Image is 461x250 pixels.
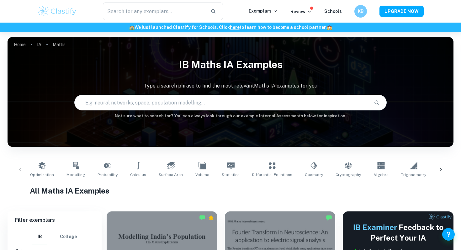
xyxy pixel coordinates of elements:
[222,172,240,178] span: Statistics
[290,8,312,15] p: Review
[66,172,85,178] span: Modelling
[1,24,460,31] h6: We just launched Clastify for Schools. Click to learn how to become a school partner.
[401,172,426,178] span: Trigonometry
[60,229,77,244] button: College
[230,25,240,30] a: here
[30,185,431,196] h1: All Maths IA Examples
[8,82,453,90] p: Type a search phrase to find the most relevant Maths IA examples for you
[199,215,205,221] img: Marked
[75,94,368,111] input: E.g. neural networks, space, population modelling...
[305,172,323,178] span: Geometry
[371,97,382,108] button: Search
[374,172,389,178] span: Algebra
[379,6,424,17] button: UPGRADE NOW
[32,229,77,244] div: Filter type choice
[32,229,47,244] button: IB
[252,172,292,178] span: Differential Equations
[336,172,361,178] span: Cryptography
[37,40,41,49] a: IA
[442,228,455,241] button: Help and Feedback
[354,5,367,18] button: KB
[14,40,26,49] a: Home
[103,3,205,20] input: Search for any exemplars...
[327,25,332,30] span: 🏫
[8,55,453,75] h1: IB Maths IA examples
[357,8,364,15] h6: KB
[30,172,54,178] span: Optimization
[249,8,278,14] p: Exemplars
[208,215,214,221] div: Premium
[130,172,146,178] span: Calculus
[53,41,66,48] p: Maths
[8,113,453,119] h6: Not sure what to search for? You can always look through our example Internal Assessments below f...
[8,211,102,229] h6: Filter exemplars
[324,9,342,14] a: Schools
[326,215,332,221] img: Marked
[129,25,135,30] span: 🏫
[195,172,209,178] span: Volume
[37,5,77,18] img: Clastify logo
[159,172,183,178] span: Surface Area
[98,172,118,178] span: Probability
